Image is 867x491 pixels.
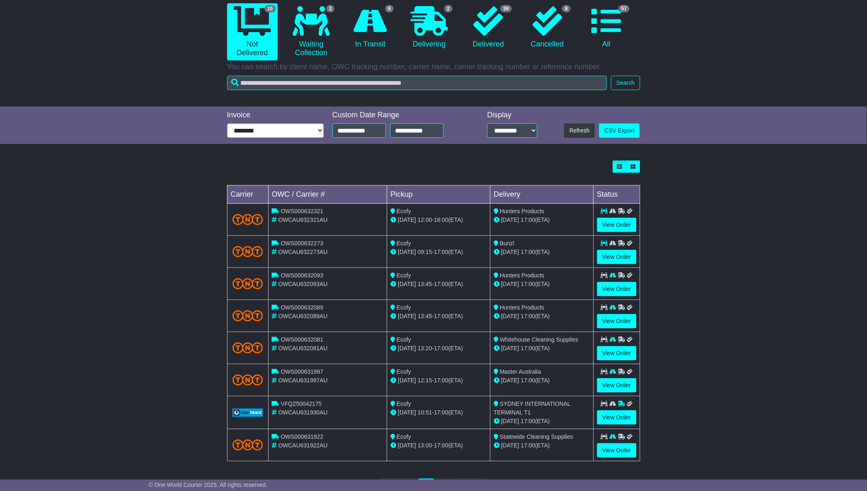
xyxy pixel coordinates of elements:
[281,272,323,279] span: OWS000632093
[390,376,487,385] div: - (ETA)
[434,281,449,287] span: 17:00
[227,63,640,72] p: You can search by client name, OWC tracking number, carrier name, carrier tracking number or refe...
[501,249,519,255] span: [DATE]
[390,344,487,353] div: - (ETA)
[390,408,487,417] div: - (ETA)
[397,400,411,407] span: Ecofy
[418,345,432,351] span: 13:20
[564,123,595,138] button: Refresh
[463,3,514,52] a: 39 Delivered
[599,123,640,138] a: CSV Export
[521,313,535,319] span: 17:00
[494,280,590,289] div: (ETA)
[232,246,263,257] img: TNT_Domestic.png
[597,314,637,328] a: View Order
[390,312,487,321] div: - (ETA)
[398,281,416,287] span: [DATE]
[390,280,487,289] div: - (ETA)
[227,3,278,61] a: 10 Not Delivered
[286,3,337,61] a: 2 Waiting Collection
[385,5,394,12] span: 6
[501,313,519,319] span: [DATE]
[232,375,263,386] img: TNT_Domestic.png
[611,76,640,90] button: Search
[522,3,573,52] a: 8 Cancelled
[278,345,328,351] span: OWCAU632081AU
[597,250,637,264] a: View Order
[501,281,519,287] span: [DATE]
[494,417,590,426] div: (ETA)
[500,240,514,247] span: Bunzl
[232,342,263,354] img: TNT_Domestic.png
[281,433,323,440] span: OWS000631922
[444,5,453,12] span: 2
[597,410,637,425] a: View Order
[278,409,328,416] span: OWCAU631930AU
[398,345,416,351] span: [DATE]
[500,272,544,279] span: Hunters Products
[232,278,263,289] img: TNT_Domestic.png
[281,368,323,375] span: OWS000631997
[434,409,449,416] span: 17:00
[390,248,487,256] div: - (ETA)
[281,400,322,407] span: VFQZ50042175
[500,304,544,311] span: Hunters Products
[418,442,432,449] span: 13:00
[278,377,328,384] span: OWCAU631997AU
[278,281,328,287] span: OWCAU632093AU
[500,368,541,375] span: Master Australia
[232,409,263,417] img: GetCarrierServiceLogo
[278,442,328,449] span: OWCAU631922AU
[398,249,416,255] span: [DATE]
[618,5,630,12] span: 57
[397,208,411,214] span: Ecofy
[265,5,276,12] span: 10
[597,443,637,458] a: View Order
[397,433,411,440] span: Ecofy
[501,345,519,351] span: [DATE]
[398,216,416,223] span: [DATE]
[404,3,455,52] a: 2 Delivering
[278,249,328,255] span: OWCAU632273AU
[281,240,323,247] span: OWS000632273
[501,418,519,424] span: [DATE]
[390,216,487,224] div: - (ETA)
[418,281,432,287] span: 13:45
[434,216,449,223] span: 16:00
[597,282,637,296] a: View Order
[149,482,267,488] span: © One World Courier 2025. All rights reserved.
[398,377,416,384] span: [DATE]
[418,249,432,255] span: 09:15
[332,111,465,120] div: Custom Date Range
[597,346,637,361] a: View Order
[227,111,324,120] div: Invoice
[390,441,487,450] div: - (ETA)
[521,249,535,255] span: 17:00
[268,186,387,204] td: OWC / Carrier #
[397,240,411,247] span: Ecofy
[500,336,579,343] span: Whitehouse Cleaning Supplies
[281,304,323,311] span: OWS000632089
[434,249,449,255] span: 17:00
[501,216,519,223] span: [DATE]
[562,5,571,12] span: 8
[232,310,263,321] img: TNT_Domestic.png
[494,441,590,450] div: (ETA)
[597,218,637,232] a: View Order
[494,248,590,256] div: (ETA)
[494,400,571,416] span: SYDNEY INTERNATIONAL TERMINAL T1
[326,5,335,12] span: 2
[501,377,519,384] span: [DATE]
[593,186,640,204] td: Status
[227,186,268,204] td: Carrier
[500,208,544,214] span: Hunters Products
[278,216,328,223] span: OWCAU632321AU
[500,5,511,12] span: 39
[501,442,519,449] span: [DATE]
[418,313,432,319] span: 13:45
[397,304,411,311] span: Ecofy
[500,433,573,440] span: Statewide Cleaning Supplies
[521,216,535,223] span: 17:00
[418,409,432,416] span: 10:51
[397,336,411,343] span: Ecofy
